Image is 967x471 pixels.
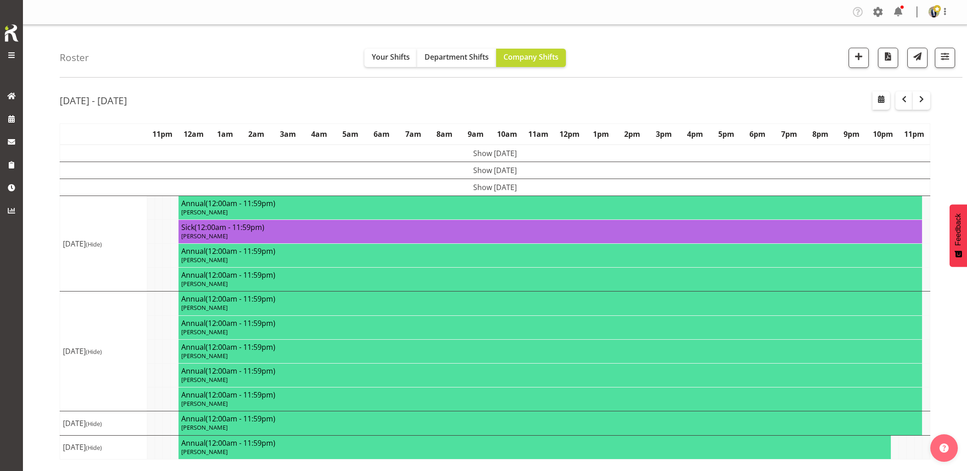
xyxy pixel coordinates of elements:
button: Department Shifts [417,49,496,67]
th: 5pm [711,123,742,145]
span: [PERSON_NAME] [181,280,228,288]
h4: Annual [181,414,919,423]
span: [PERSON_NAME] [181,448,228,456]
td: [DATE] [60,292,147,411]
th: 1am [210,123,241,145]
th: 2pm [617,123,648,145]
h4: Annual [181,199,919,208]
th: 11pm [899,123,930,145]
th: 7am [397,123,429,145]
h4: Annual [181,342,919,352]
span: Department Shifts [425,52,489,62]
button: Filter Shifts [935,48,955,68]
span: [PERSON_NAME] [181,376,228,384]
h4: Sick [181,223,919,232]
th: 7pm [773,123,805,145]
h4: Annual [181,390,919,399]
th: 3pm [648,123,679,145]
span: (Hide) [86,348,102,356]
span: (Hide) [86,443,102,452]
span: (12:00am - 11:59pm) [206,270,275,280]
span: (12:00am - 11:59pm) [206,318,275,328]
th: 9am [460,123,492,145]
span: [PERSON_NAME] [181,423,228,432]
th: 5am [335,123,366,145]
th: 10am [492,123,523,145]
img: kelepi-pauuadf51ac2b38380d4c50de8760bb396c3.png [928,6,939,17]
th: 9pm [836,123,867,145]
img: Rosterit icon logo [2,23,21,43]
span: [PERSON_NAME] [181,328,228,336]
button: Your Shifts [364,49,417,67]
span: [PERSON_NAME] [181,352,228,360]
span: [PERSON_NAME] [181,399,228,408]
button: Add a new shift [849,48,869,68]
span: Your Shifts [372,52,410,62]
td: [DATE] [60,411,147,435]
button: Feedback - Show survey [950,204,967,267]
th: 1pm [586,123,617,145]
th: 2am [241,123,272,145]
th: 11am [523,123,554,145]
span: (12:00am - 11:59pm) [195,222,264,232]
h4: Annual [181,270,919,280]
span: [PERSON_NAME] [181,303,228,312]
th: 12am [178,123,209,145]
h4: Roster [60,52,89,63]
th: 8am [429,123,460,145]
span: (12:00am - 11:59pm) [206,414,275,424]
img: help-xxl-2.png [939,443,949,453]
td: Show [DATE] [60,162,930,179]
td: Show [DATE] [60,179,930,196]
th: 8pm [805,123,836,145]
th: 12pm [554,123,585,145]
button: Download a PDF of the roster according to the set date range. [878,48,898,68]
button: Company Shifts [496,49,566,67]
td: Show [DATE] [60,145,930,162]
h4: Annual [181,366,919,376]
span: [PERSON_NAME] [181,232,228,240]
button: Select a specific date within the roster. [872,91,890,110]
span: (12:00am - 11:59pm) [206,438,275,448]
th: 10pm [867,123,899,145]
span: (Hide) [86,240,102,248]
th: 3am [272,123,303,145]
button: Send a list of all shifts for the selected filtered period to all rostered employees. [907,48,928,68]
span: (12:00am - 11:59pm) [206,366,275,376]
th: 4pm [679,123,710,145]
th: 11pm [147,123,178,145]
span: [PERSON_NAME] [181,256,228,264]
h2: [DATE] - [DATE] [60,95,127,107]
th: 4am [303,123,335,145]
h4: Annual [181,319,919,328]
td: [DATE] [60,435,147,459]
span: (Hide) [86,420,102,428]
th: 6am [366,123,397,145]
h4: Annual [181,247,919,256]
span: Company Shifts [503,52,559,62]
span: [PERSON_NAME] [181,208,228,216]
span: (12:00am - 11:59pm) [206,342,275,352]
span: (12:00am - 11:59pm) [206,198,275,208]
th: 6pm [742,123,773,145]
span: (12:00am - 11:59pm) [206,390,275,400]
h4: Annual [181,294,919,303]
span: Feedback [954,213,962,246]
td: [DATE] [60,196,147,292]
h4: Annual [181,438,888,448]
span: (12:00am - 11:59pm) [206,246,275,256]
span: (12:00am - 11:59pm) [206,294,275,304]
